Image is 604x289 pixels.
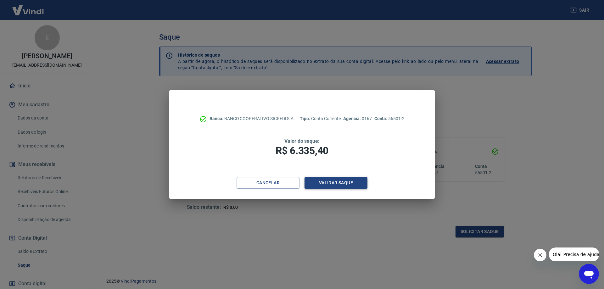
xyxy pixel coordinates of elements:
span: Banco: [210,116,224,121]
iframe: Fechar mensagem [534,249,546,261]
span: R$ 6.335,40 [276,145,328,157]
iframe: Botão para abrir a janela de mensagens [579,264,599,284]
p: 0167 [343,115,372,122]
span: Agência: [343,116,362,121]
p: Conta Corrente [300,115,341,122]
button: Validar saque [305,177,367,189]
button: Cancelar [237,177,299,189]
p: BANCO COOPERATIVO SICREDI S.A. [210,115,295,122]
iframe: Mensagem da empresa [549,247,599,261]
span: Conta: [374,116,389,121]
span: Valor do saque: [284,138,320,144]
p: 56501-2 [374,115,405,122]
span: Olá! Precisa de ajuda? [4,4,53,9]
span: Tipo: [300,116,311,121]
